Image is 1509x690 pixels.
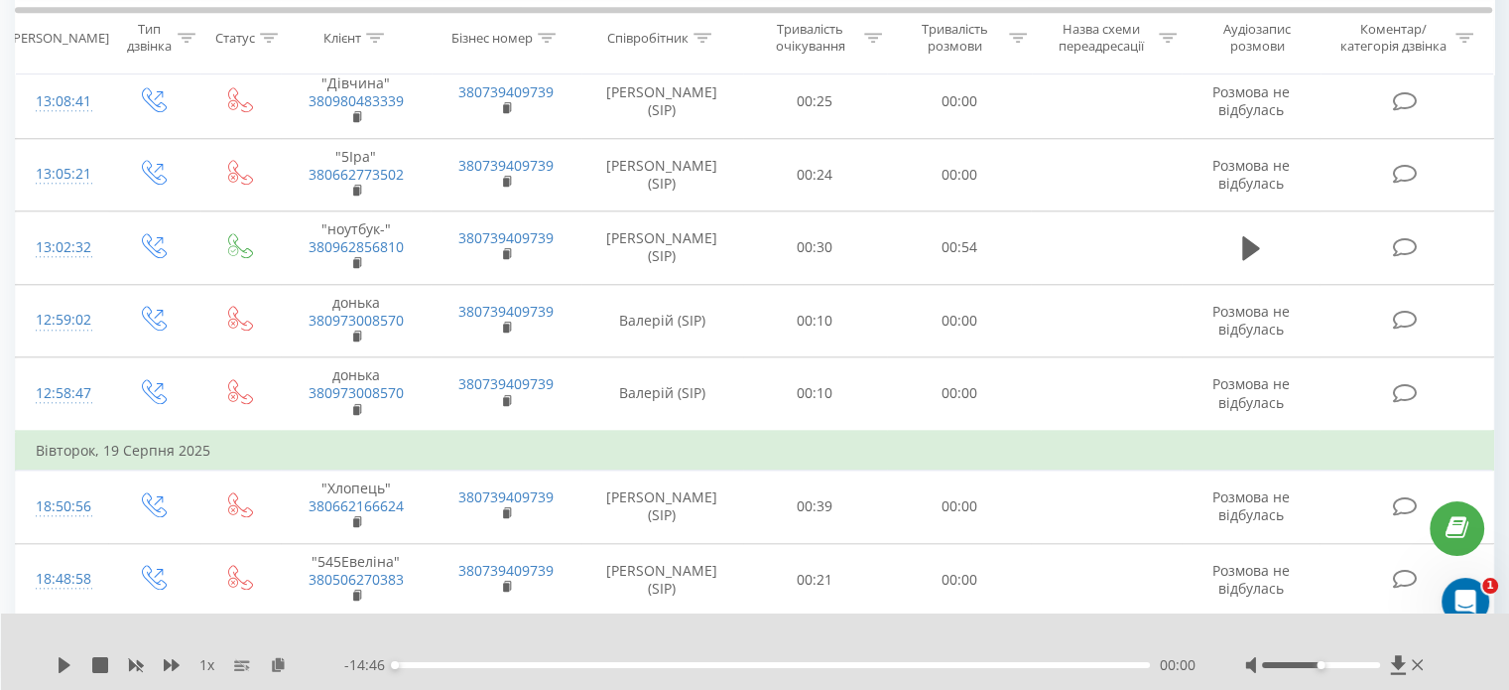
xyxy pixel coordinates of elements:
[581,284,743,357] td: Валерій (SIP)
[887,211,1031,285] td: 00:54
[281,284,431,357] td: донька
[323,29,361,46] div: Клієнт
[1482,578,1498,594] span: 1
[1212,487,1290,524] span: Розмова не відбулась
[309,165,404,184] a: 380662773502
[887,357,1031,431] td: 00:00
[281,138,431,211] td: "5Іра"
[761,21,860,55] div: Тривалість очікування
[581,211,743,285] td: [PERSON_NAME] (SIP)
[581,470,743,543] td: [PERSON_NAME] (SIP)
[905,21,1004,55] div: Тривалість розмови
[743,543,887,617] td: 00:21
[281,357,431,431] td: донька
[887,65,1031,138] td: 00:00
[36,560,88,599] div: 18:48:58
[607,29,689,46] div: Співробітник
[581,543,743,617] td: [PERSON_NAME] (SIP)
[1212,302,1290,339] span: Розмова не відбулась
[743,65,887,138] td: 00:25
[281,65,431,138] td: "Дівчина"
[458,228,554,247] a: 380739409739
[581,138,743,211] td: [PERSON_NAME] (SIP)
[887,138,1031,211] td: 00:00
[581,357,743,431] td: Валерій (SIP)
[36,228,88,267] div: 13:02:32
[1334,21,1450,55] div: Коментар/категорія дзвінка
[458,156,554,175] a: 380739409739
[458,561,554,580] a: 380739409739
[36,487,88,526] div: 18:50:56
[1199,21,1316,55] div: Аудіозапис розмови
[743,357,887,431] td: 00:10
[887,543,1031,617] td: 00:00
[391,661,399,669] div: Accessibility label
[281,543,431,617] td: "545Евеліна"
[309,496,404,515] a: 380662166624
[743,138,887,211] td: 00:24
[1212,374,1290,411] span: Розмова не відбулась
[199,655,214,675] span: 1 x
[1212,156,1290,193] span: Розмова не відбулась
[9,29,109,46] div: [PERSON_NAME]
[125,21,172,55] div: Тип дзвінка
[743,211,887,285] td: 00:30
[309,311,404,330] a: 380973008570
[309,91,404,110] a: 380980483339
[451,29,533,46] div: Бізнес номер
[458,302,554,321] a: 380739409739
[1160,655,1195,675] span: 00:00
[1317,661,1324,669] div: Accessibility label
[743,284,887,357] td: 00:10
[581,65,743,138] td: [PERSON_NAME] (SIP)
[1212,82,1290,119] span: Розмова не відбулась
[36,155,88,194] div: 13:05:21
[36,301,88,340] div: 12:59:02
[344,655,395,675] span: - 14:46
[1050,21,1154,55] div: Назва схеми переадресації
[1442,578,1489,625] iframe: Intercom live chat
[887,470,1031,543] td: 00:00
[743,470,887,543] td: 00:39
[887,284,1031,357] td: 00:00
[309,237,404,256] a: 380962856810
[309,570,404,589] a: 380506270383
[281,470,431,543] td: "Хлопець"
[309,383,404,402] a: 380973008570
[281,211,431,285] td: "ноутбук-"
[1212,561,1290,598] span: Розмова не відбулась
[458,374,554,393] a: 380739409739
[458,487,554,506] a: 380739409739
[16,431,1494,471] td: Вівторок, 19 Серпня 2025
[215,29,255,46] div: Статус
[36,374,88,413] div: 12:58:47
[36,82,88,121] div: 13:08:41
[458,82,554,101] a: 380739409739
